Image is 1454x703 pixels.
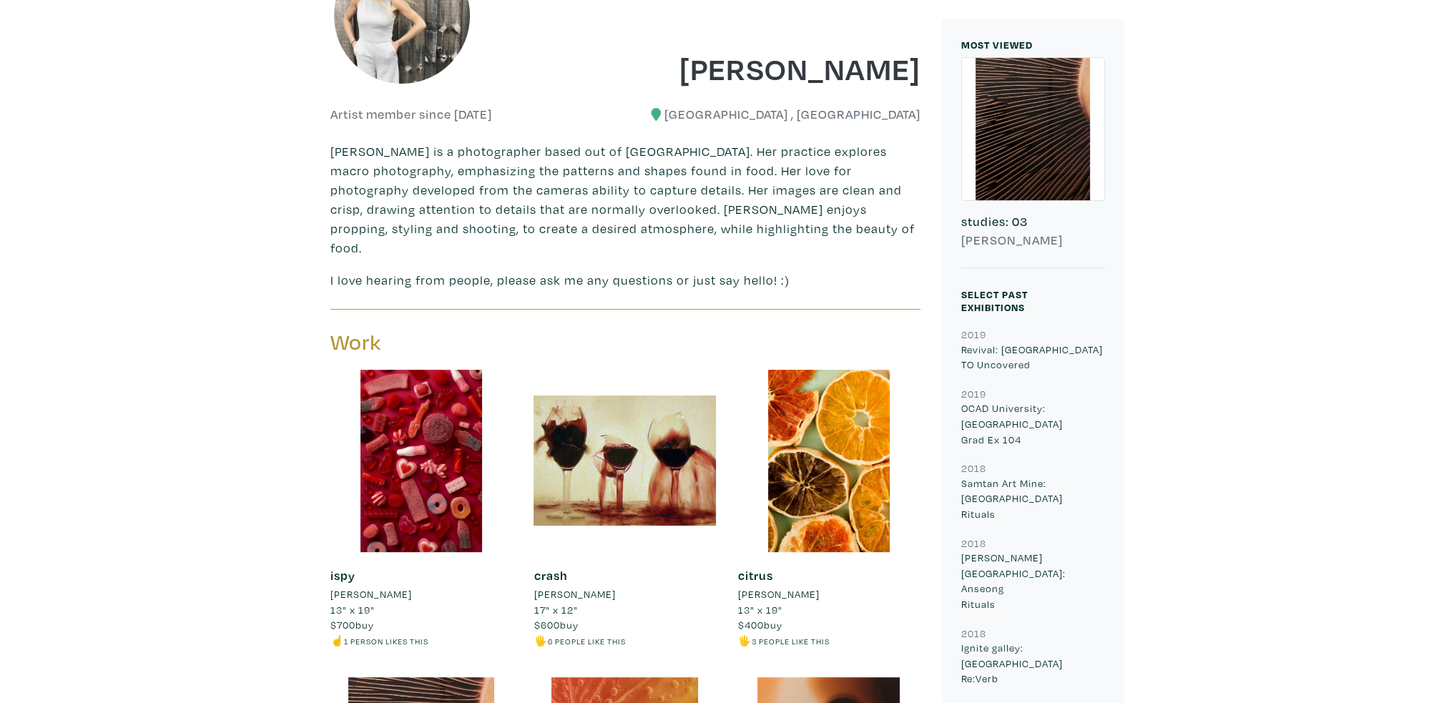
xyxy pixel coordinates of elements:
[636,49,920,87] h1: [PERSON_NAME]
[534,603,577,616] span: 17" x 12"
[961,550,1105,611] p: [PERSON_NAME][GEOGRAPHIC_DATA]: Anseong Rituals
[961,536,986,550] small: 2018
[330,633,513,649] li: ☝️
[737,633,920,649] li: 🖐️
[961,214,1105,230] h6: studies: 03
[534,586,716,602] a: [PERSON_NAME]
[961,38,1033,51] small: MOST VIEWED
[961,387,986,400] small: 2019
[737,586,920,602] a: [PERSON_NAME]
[961,400,1105,447] p: OCAD University: [GEOGRAPHIC_DATA] Grad Ex 104
[961,640,1105,687] p: Ignite galley: [GEOGRAPHIC_DATA] Re:Verb
[330,270,920,290] p: I love hearing from people, please ask me any questions or just say hello! :)
[330,603,375,616] span: 13" x 19"
[961,232,1105,248] h6: [PERSON_NAME]
[961,342,1105,373] p: Revival: [GEOGRAPHIC_DATA] TO Uncovered
[961,461,986,475] small: 2018
[330,618,355,631] span: $700
[534,618,578,631] span: buy
[330,107,492,122] h6: Artist member since [DATE]
[636,107,920,122] h6: [GEOGRAPHIC_DATA] , [GEOGRAPHIC_DATA]
[961,476,1105,522] p: Samtan Art Mine: [GEOGRAPHIC_DATA] Rituals
[534,567,567,584] a: crash
[737,567,772,584] a: citrus
[344,636,428,647] small: 1 person likes this
[330,586,412,602] li: [PERSON_NAME]
[961,57,1105,268] a: studies: 03 [PERSON_NAME]
[330,586,513,602] a: [PERSON_NAME]
[534,586,615,602] li: [PERSON_NAME]
[330,567,355,584] a: ispy
[534,618,559,631] span: $600
[330,618,374,631] span: buy
[737,618,763,631] span: $400
[737,603,782,616] span: 13" x 19"
[330,142,920,257] p: [PERSON_NAME] is a photographer based out of [GEOGRAPHIC_DATA]. Her practice explores macro photo...
[534,633,716,649] li: 🖐️
[961,328,986,341] small: 2019
[961,626,986,640] small: 2018
[737,618,782,631] span: buy
[961,287,1028,314] small: Select Past Exhibitions
[330,329,615,356] h3: Work
[737,586,819,602] li: [PERSON_NAME]
[751,636,829,647] small: 3 people like this
[547,636,625,647] small: 6 people like this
